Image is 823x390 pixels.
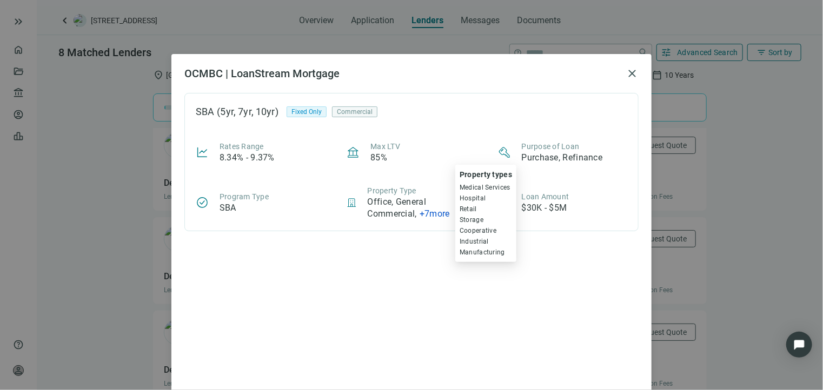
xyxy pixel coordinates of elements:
span: Hospital [460,193,512,204]
span: Medical Services [460,182,512,193]
article: 8.34% - 9.37% [220,152,275,164]
div: SBA [196,106,214,117]
article: $30K - $5M [522,202,567,214]
span: Loan Amount [522,192,569,201]
div: Property types [460,169,512,180]
span: Fixed Only [291,106,322,117]
span: Program Type [220,192,269,201]
span: Max LTV [370,142,400,151]
article: 85% [370,152,387,164]
div: Commercial [332,106,377,117]
span: Property Type [368,186,416,195]
article: Purchase, Refinance [522,152,603,164]
button: close [626,67,639,80]
span: Retail [460,204,512,214]
span: Storage [460,214,512,225]
article: SBA [220,202,236,214]
div: (5yr, 7yr, 10yr) [214,104,286,119]
span: Cooperative [460,225,512,236]
span: Industrial [460,236,512,247]
span: Rates Range [220,142,264,151]
h2: OCMBC | LoanStream Mortgage [184,67,621,80]
span: Manufacturing [460,247,512,258]
div: Open Intercom Messenger [786,332,812,358]
span: Purpose of Loan [522,142,580,151]
span: + 7 more [420,209,450,219]
span: Office, General Commercial , [368,197,427,219]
